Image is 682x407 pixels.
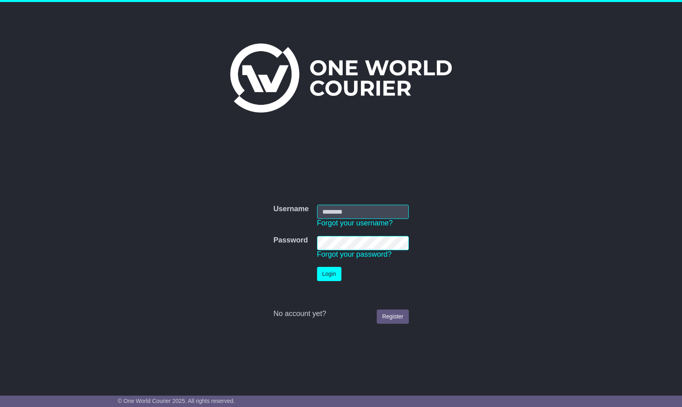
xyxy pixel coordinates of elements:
[317,267,341,281] button: Login
[317,250,392,258] a: Forgot your password?
[317,219,393,227] a: Forgot your username?
[118,398,235,404] span: © One World Courier 2025. All rights reserved.
[273,236,308,245] label: Password
[273,310,408,318] div: No account yet?
[230,43,452,113] img: One World
[273,205,309,214] label: Username
[377,310,408,324] a: Register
